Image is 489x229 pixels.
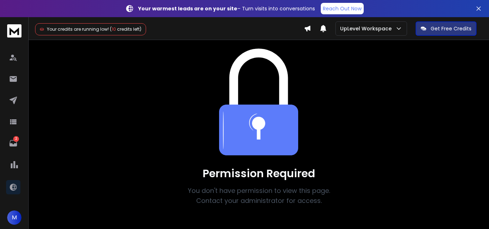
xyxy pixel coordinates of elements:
strong: Your warmest leads are on your site [138,5,237,12]
a: 2 [6,136,20,150]
span: 10 [112,26,116,32]
button: M [7,210,21,225]
p: Reach Out Now [323,5,362,12]
span: Your credits are running low! [47,26,109,32]
button: Get Free Credits [416,21,476,36]
p: You don't have permission to view this page. Contact your administrator for access. [179,186,339,206]
h1: Permission Required [179,167,339,180]
p: 2 [13,136,19,142]
a: Reach Out Now [321,3,364,14]
p: Get Free Credits [431,25,471,32]
p: – Turn visits into conversations [138,5,315,12]
span: ( credits left) [110,26,141,32]
img: logo [7,24,21,38]
p: UpLevel Workspace [340,25,394,32]
img: Team collaboration [219,49,299,156]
